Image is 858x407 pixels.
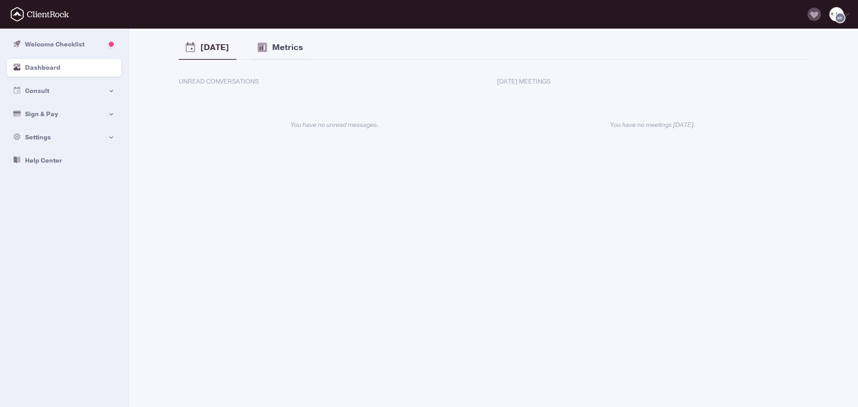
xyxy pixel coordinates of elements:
[13,63,60,73] div: Dashboard
[13,155,62,166] div: Help Center
[610,120,695,130] div: You have no meetings [DATE].
[13,132,51,143] div: Settings
[829,11,844,17] img: bal_logo-9-3-2018-normal.png
[200,42,229,54] span: [DATE]
[13,39,84,50] div: Welcome Checklist
[836,13,845,22] img: Katie Persley
[272,42,303,54] span: Metrics
[179,78,490,86] h3: Unread Conversations
[829,7,851,21] div: KPKatie Persley
[179,36,808,60] nav: Tabs
[13,86,49,97] div: Consult
[290,120,379,130] div: You have no unread messages.
[13,109,58,120] div: Sign & Pay
[497,78,808,86] h3: [DATE] Meetings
